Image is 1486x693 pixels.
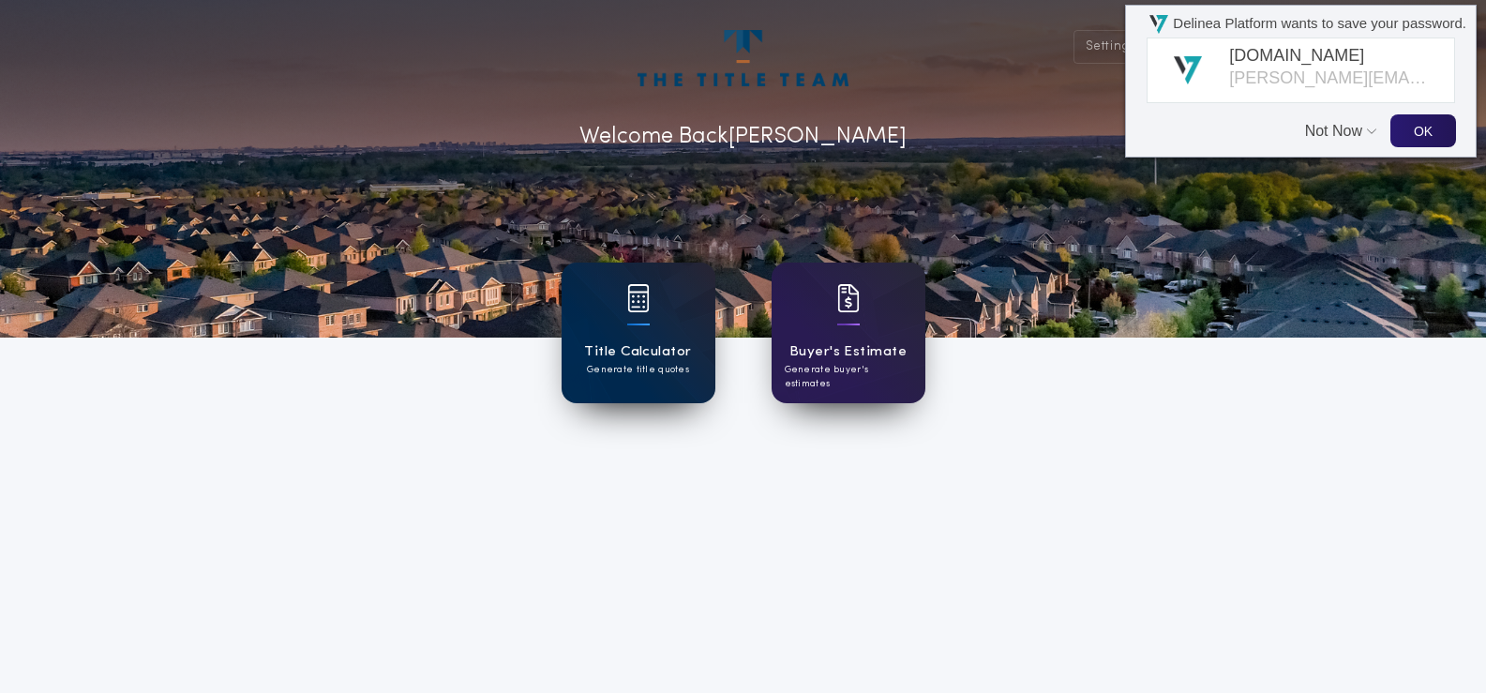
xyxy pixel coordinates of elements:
[584,341,691,363] h1: Title Calculator
[837,284,860,312] img: card icon
[562,263,715,403] a: card iconTitle CalculatorGenerate title quotes
[789,341,907,363] h1: Buyer's Estimate
[1073,30,1162,64] button: Settings
[587,363,689,377] p: Generate title quotes
[638,30,848,86] img: account-logo
[579,120,907,154] p: Welcome Back [PERSON_NAME]
[785,363,912,391] p: Generate buyer's estimates
[772,263,925,403] a: card iconBuyer's EstimateGenerate buyer's estimates
[627,284,650,312] img: card icon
